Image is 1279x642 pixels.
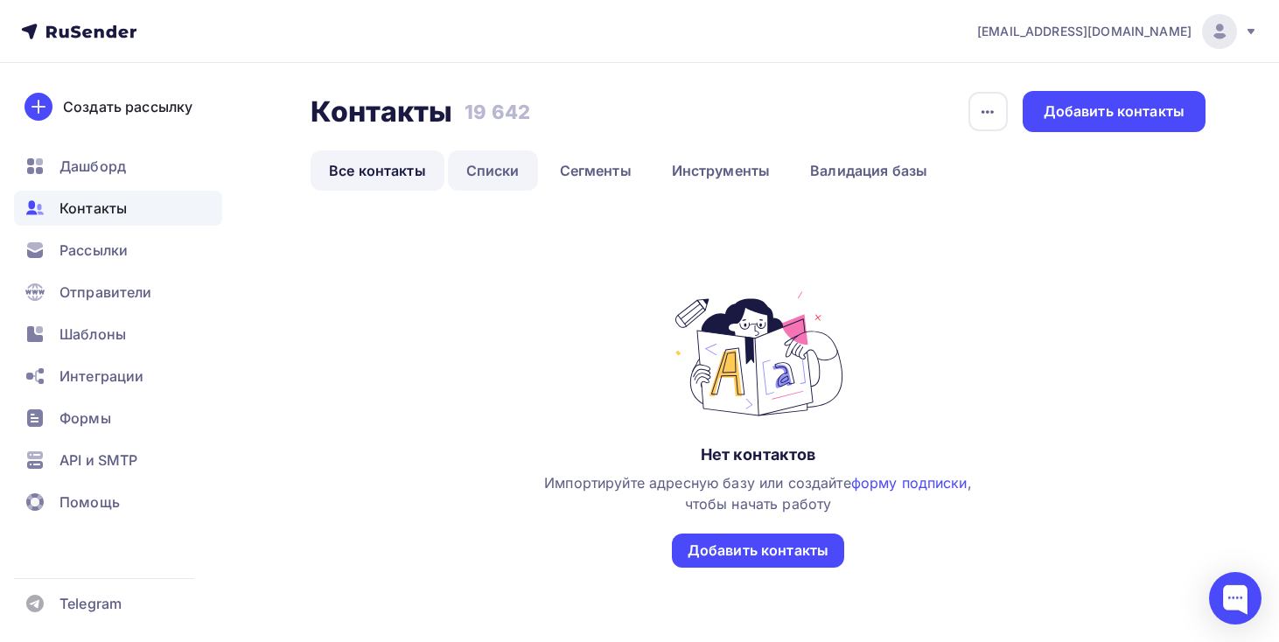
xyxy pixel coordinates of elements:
[59,492,120,513] span: Помощь
[59,408,111,429] span: Формы
[1044,101,1185,122] div: Добавить контакты
[14,401,222,436] a: Формы
[14,317,222,352] a: Шаблоны
[653,150,789,191] a: Инструменты
[14,149,222,184] a: Дашборд
[688,541,828,561] div: Добавить контакты
[63,96,192,117] div: Создать рассылку
[59,593,122,614] span: Telegram
[542,150,650,191] a: Сегменты
[14,275,222,310] a: Отправители
[59,240,128,261] span: Рассылки
[59,450,137,471] span: API и SMTP
[851,474,968,492] a: форму подписки
[311,94,452,129] h2: Контакты
[792,150,946,191] a: Валидация базы
[544,474,972,513] span: Импортируйте адресную базу или создайте , чтобы начать работу
[59,366,143,387] span: Интеграции
[977,14,1258,49] a: [EMAIL_ADDRESS][DOMAIN_NAME]
[311,150,444,191] a: Все контакты
[448,150,538,191] a: Списки
[465,100,530,124] h3: 19 642
[14,191,222,226] a: Контакты
[59,156,126,177] span: Дашборд
[977,23,1192,40] span: [EMAIL_ADDRESS][DOMAIN_NAME]
[701,444,816,465] div: Нет контактов
[59,282,152,303] span: Отправители
[59,324,126,345] span: Шаблоны
[14,233,222,268] a: Рассылки
[59,198,127,219] span: Контакты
